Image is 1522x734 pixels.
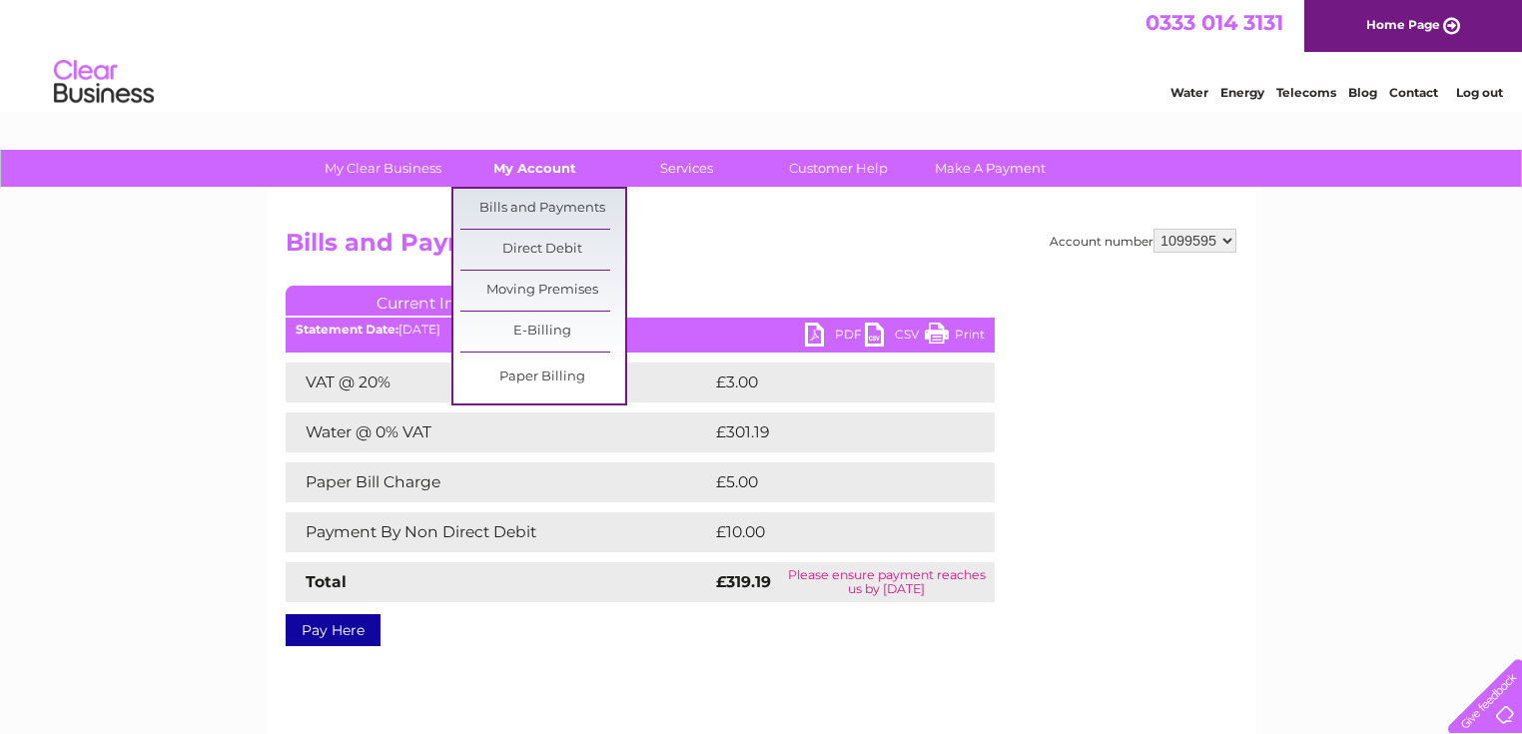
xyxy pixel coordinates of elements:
[1348,85,1377,100] a: Blog
[716,572,771,591] strong: £319.19
[460,189,625,229] a: Bills and Payments
[286,286,585,316] a: Current Invoice
[53,52,155,113] img: logo.png
[286,363,711,402] td: VAT @ 20%
[711,363,949,402] td: £3.00
[460,230,625,270] a: Direct Debit
[286,229,1236,267] h2: Bills and Payments
[1220,85,1264,100] a: Energy
[1170,85,1208,100] a: Water
[291,11,1234,97] div: Clear Business is a trading name of Verastar Limited (registered in [GEOGRAPHIC_DATA] No. 3667643...
[286,323,995,337] div: [DATE]
[925,323,985,352] a: Print
[286,412,711,452] td: Water @ 0% VAT
[779,562,995,602] td: Please ensure payment reaches us by [DATE]
[711,512,954,552] td: £10.00
[756,150,921,187] a: Customer Help
[865,323,925,352] a: CSV
[908,150,1073,187] a: Make A Payment
[306,572,347,591] strong: Total
[286,614,380,646] a: Pay Here
[604,150,769,187] a: Services
[1276,85,1336,100] a: Telecoms
[286,512,711,552] td: Payment By Non Direct Debit
[460,358,625,397] a: Paper Billing
[1145,10,1283,35] a: 0333 014 3131
[296,322,398,337] b: Statement Date:
[286,462,711,502] td: Paper Bill Charge
[805,323,865,352] a: PDF
[1389,85,1438,100] a: Contact
[460,271,625,311] a: Moving Premises
[711,462,949,502] td: £5.00
[711,412,957,452] td: £301.19
[1456,85,1503,100] a: Log out
[301,150,465,187] a: My Clear Business
[1050,229,1236,253] div: Account number
[460,312,625,352] a: E-Billing
[452,150,617,187] a: My Account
